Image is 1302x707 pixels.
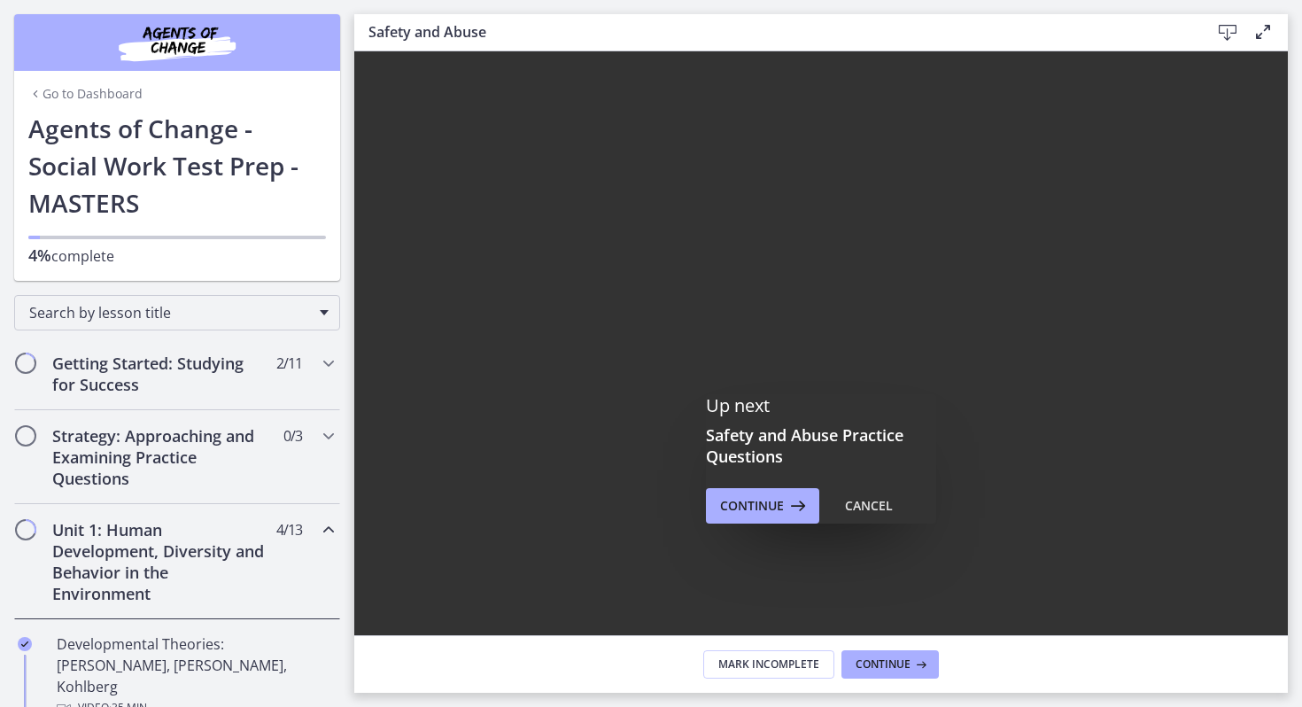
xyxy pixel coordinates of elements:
p: Up next [706,394,936,417]
button: Continue [706,488,819,524]
p: complete [28,245,326,267]
span: Mark Incomplete [718,657,819,672]
span: 0 / 3 [283,425,302,447]
button: Mark Incomplete [703,650,834,679]
span: Continue [856,657,911,672]
img: Agents of Change [71,21,283,64]
i: Completed [18,637,32,651]
span: Search by lesson title [29,303,311,322]
span: Continue [720,495,784,517]
a: Go to Dashboard [28,85,143,103]
h3: Safety and Abuse [368,21,1182,43]
h2: Unit 1: Human Development, Diversity and Behavior in the Environment [52,519,268,604]
h3: Safety and Abuse Practice Questions [706,424,936,467]
h2: Strategy: Approaching and Examining Practice Questions [52,425,268,489]
span: 4% [28,245,51,266]
h1: Agents of Change - Social Work Test Prep - MASTERS [28,110,326,221]
h2: Getting Started: Studying for Success [52,353,268,395]
button: Continue [841,650,939,679]
button: Cancel [831,488,907,524]
span: 4 / 13 [276,519,302,540]
div: Search by lesson title [14,295,340,330]
span: 2 / 11 [276,353,302,374]
div: Cancel [845,495,893,517]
